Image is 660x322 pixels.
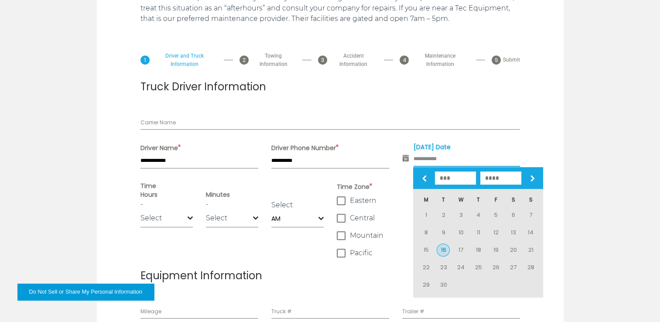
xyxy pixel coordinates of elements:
[454,243,467,257] a: 17
[454,195,467,205] span: Wednesday
[337,249,520,257] label: Pacific
[419,226,432,239] a: 8
[419,209,432,222] a: 1
[350,249,373,257] span: Pacific
[417,172,431,185] a: Prev
[489,243,502,257] a: 19
[506,195,520,205] span: Saturday
[489,261,502,274] a: 26
[437,243,450,257] a: 16
[337,196,520,205] label: Eastern
[329,52,378,69] span: Accident Information
[454,261,467,274] a: 24
[350,214,375,223] span: Central
[140,52,520,69] div: Pagination
[480,171,521,185] select: Select year
[337,182,520,192] span: Time Zone
[489,195,502,205] span: Friday
[140,209,193,227] span: Select
[271,210,318,227] span: AM
[206,190,258,199] label: Minutes
[524,243,537,257] a: 21
[435,171,476,185] select: Select month
[140,209,188,227] span: Select
[503,56,520,64] span: Submit
[140,214,162,222] span: Select
[206,209,258,227] span: Select
[140,190,193,199] label: Hours
[472,243,485,257] a: 18
[506,261,520,274] a: 27
[506,209,520,222] a: 6
[472,195,485,205] span: Thursday
[437,209,450,222] a: 2
[419,261,432,274] a: 22
[350,196,376,205] span: Eastern
[437,195,450,205] span: Tuesday
[419,195,432,205] span: Monday
[524,209,537,222] a: 7
[437,278,450,291] a: 30
[489,226,502,239] a: 12
[271,210,324,227] span: AM
[17,284,154,300] button: Do Not Sell or Share My Personal Information
[152,52,218,69] span: Driver and Truck Information
[437,226,450,239] a: 9
[411,52,469,69] span: Maintenance Information
[251,52,296,69] span: Towing Information
[206,214,227,222] span: Select
[140,182,324,190] label: Time
[524,226,537,239] a: 14
[454,226,467,239] a: 10
[454,209,467,222] a: 3
[524,261,537,274] a: 28
[419,243,432,257] a: 15
[206,209,253,227] span: Select
[337,231,520,240] label: Mountain
[271,201,293,209] a: Select
[472,226,485,239] a: 11
[472,209,485,222] a: 4
[206,200,209,208] a: -
[506,243,520,257] a: 20
[140,200,143,208] a: -
[489,209,502,222] a: 5
[140,82,520,92] h2: Truck Driver Information
[337,214,520,223] label: Central
[419,278,432,291] a: 29
[350,231,383,240] span: Mountain
[506,226,520,239] a: 13
[524,195,537,205] span: Sunday
[140,271,520,281] h2: Equipment Information
[437,261,450,274] a: 23
[472,261,485,274] a: 25
[526,172,539,185] a: Next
